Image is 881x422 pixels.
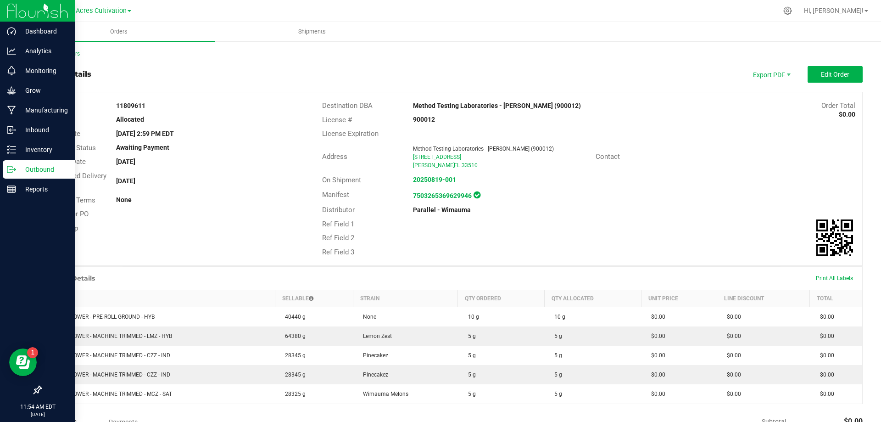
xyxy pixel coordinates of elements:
div: Manage settings [782,6,793,15]
th: Item [41,290,275,307]
span: Requested Delivery Date [48,172,106,191]
span: [STREET_ADDRESS] [413,154,461,160]
span: Pinecakez [358,352,388,359]
span: 10 g [463,314,479,320]
span: 5 g [463,371,476,378]
a: Shipments [215,22,408,41]
span: Contact [596,152,620,161]
span: Ref Field 2 [322,234,354,242]
span: 28345 g [280,371,306,378]
span: $0.00 [722,333,741,339]
inline-svg: Inventory [7,145,16,154]
span: Order Total [821,101,855,110]
span: $0.00 [647,371,665,378]
span: On Shipment [322,176,361,184]
span: 5 g [463,352,476,359]
inline-svg: Dashboard [7,27,16,36]
inline-svg: Monitoring [7,66,16,75]
span: $0.00 [722,352,741,359]
th: Qty Allocated [544,290,641,307]
span: Address [322,152,347,161]
button: Edit Order [808,66,863,83]
strong: [DATE] 2:59 PM EDT [116,130,174,137]
span: 33510 [462,162,478,169]
span: Ref Field 3 [322,248,354,256]
span: Wimauma Melons [358,391,408,397]
span: [PERSON_NAME] [413,162,455,169]
span: Hi, [PERSON_NAME]! [804,7,864,14]
span: $0.00 [647,391,665,397]
span: WGT - FLOWER - MACHINE TRIMMED - LMZ - HYB [47,333,172,339]
span: Orders [98,28,140,36]
span: 28325 g [280,391,306,397]
span: Method Testing Laboratories - [PERSON_NAME] (900012) [413,146,554,152]
th: Strain [353,290,457,307]
strong: [DATE] [116,158,135,165]
p: [DATE] [4,411,71,418]
inline-svg: Grow [7,86,16,95]
span: In Sync [474,190,480,200]
span: WGT - FLOWER - MACHINE TRIMMED - MCZ - SAT [47,391,172,397]
img: Scan me! [816,219,853,256]
span: 5 g [550,333,562,339]
strong: 900012 [413,116,435,123]
span: Destination DBA [322,101,373,110]
span: Green Acres Cultivation [56,7,127,15]
th: Sellable [275,290,353,307]
inline-svg: Outbound [7,165,16,174]
span: WGT - FLOWER - MACHINE TRIMMED - CZZ - IND [47,352,170,359]
span: $0.00 [815,314,834,320]
span: Pinecakez [358,371,388,378]
th: Line Discount [717,290,810,307]
qrcode: 11809611 [816,219,853,256]
inline-svg: Manufacturing [7,106,16,115]
p: Reports [16,184,71,195]
inline-svg: Analytics [7,46,16,56]
span: Distributor [322,206,355,214]
iframe: Resource center [9,349,37,376]
span: Shipments [286,28,338,36]
span: $0.00 [815,371,834,378]
span: 5 g [463,391,476,397]
span: License # [322,116,352,124]
p: Manufacturing [16,105,71,116]
th: Qty Ordered [458,290,545,307]
inline-svg: Inbound [7,125,16,135]
span: 5 g [550,371,562,378]
li: Export PDF [743,66,798,83]
strong: Method Testing Laboratories - [PERSON_NAME] (900012) [413,102,581,109]
span: 64380 g [280,333,306,339]
p: Dashboard [16,26,71,37]
a: 7503265369629946 [413,192,472,199]
span: $0.00 [722,314,741,320]
strong: None [116,196,132,203]
p: Outbound [16,164,71,175]
span: 5 g [463,333,476,339]
span: , [453,162,454,169]
span: None [358,314,376,320]
span: Edit Order [821,71,849,78]
strong: Awaiting Payment [116,144,169,151]
span: FL [454,162,460,169]
span: $0.00 [647,333,665,339]
th: Unit Price [641,290,717,307]
span: $0.00 [647,352,665,359]
span: Manifest [322,191,349,199]
p: Grow [16,85,71,96]
inline-svg: Reports [7,185,16,194]
p: Inbound [16,124,71,135]
span: 5 g [550,391,562,397]
a: Orders [22,22,215,41]
p: 11:54 AM EDT [4,403,71,411]
p: Monitoring [16,65,71,76]
strong: Parallel - Wimauma [413,206,471,214]
span: 10 g [550,314,565,320]
span: $0.00 [815,333,834,339]
iframe: Resource center unread badge [27,347,38,358]
strong: 20250819-001 [413,176,456,183]
span: WGT - FLOWER - MACHINE TRIMMED - CZZ - IND [47,371,170,378]
span: 28345 g [280,352,306,359]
